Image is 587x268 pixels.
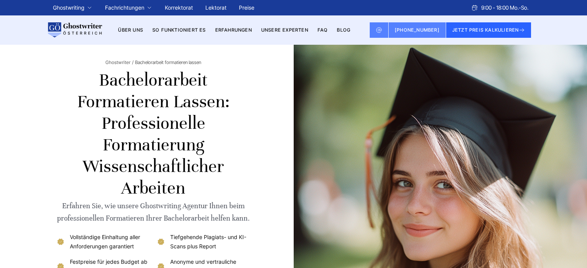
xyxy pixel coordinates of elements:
[135,59,201,66] span: Bachelorarbeit formatieren lassen
[389,22,446,38] a: [PHONE_NUMBER]
[56,237,65,246] img: Vollständige Einhaltung aller Anforderungen garantiert
[105,3,144,12] a: Fachrichtungen
[215,27,252,33] a: Erfahrungen
[56,200,251,224] div: Erfahren Sie, wie unsere Ghostwriting Agentur Ihnen beim professionellen Formatieren Ihrer Bachel...
[376,27,382,33] img: Email
[205,4,227,11] a: Lektorat
[395,27,440,33] span: [PHONE_NUMBER]
[152,27,206,33] a: So funktioniert es
[446,22,531,38] button: JETZT PREIS KALKULIEREN
[239,4,254,11] a: Preise
[53,3,85,12] a: Ghostwriting
[156,233,251,251] li: Tiefgehende Plagiats- und KI-Scans plus Report
[318,27,328,33] a: FAQ
[471,5,478,11] img: Schedule
[56,233,151,251] li: Vollständige Einhaltung aller Anforderungen garantiert
[56,69,251,199] h1: Bachelorarbeit formatieren lassen: Professionelle Formatierung wissenschaftlicher Arbeiten
[47,22,102,38] img: logo wirschreiben
[105,59,134,66] a: Ghostwriter
[481,3,528,12] span: 9:00 - 18:00 Mo.-So.
[156,237,166,246] img: Tiefgehende Plagiats- und KI-Scans plus Report
[118,27,143,33] a: Über uns
[337,27,350,33] a: BLOG
[261,27,308,33] a: Unsere Experten
[165,4,193,11] a: Korrektorat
